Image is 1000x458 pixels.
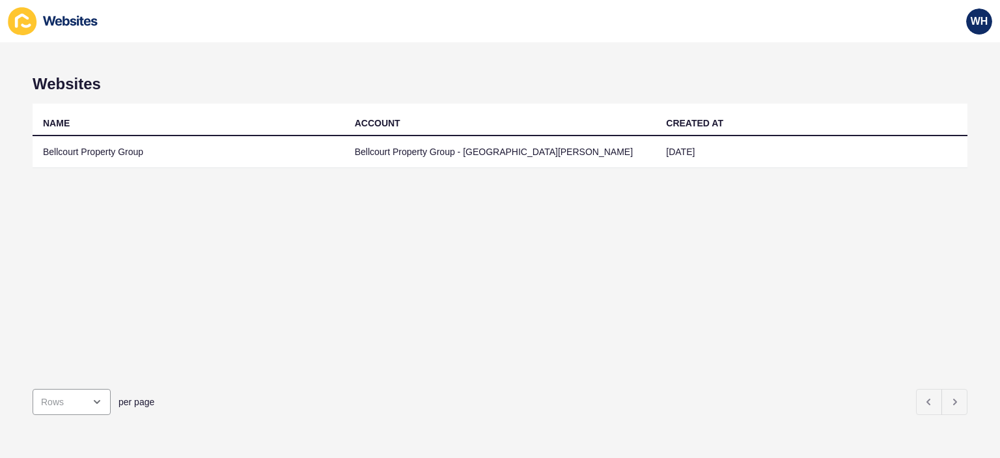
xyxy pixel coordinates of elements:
td: Bellcourt Property Group [33,136,344,168]
div: ACCOUNT [355,117,400,130]
span: per page [118,395,154,408]
td: Bellcourt Property Group - [GEOGRAPHIC_DATA][PERSON_NAME] [344,136,656,168]
div: NAME [43,117,70,130]
h1: Websites [33,75,967,93]
div: CREATED AT [666,117,723,130]
span: WH [971,15,988,28]
td: [DATE] [656,136,967,168]
div: open menu [33,389,111,415]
